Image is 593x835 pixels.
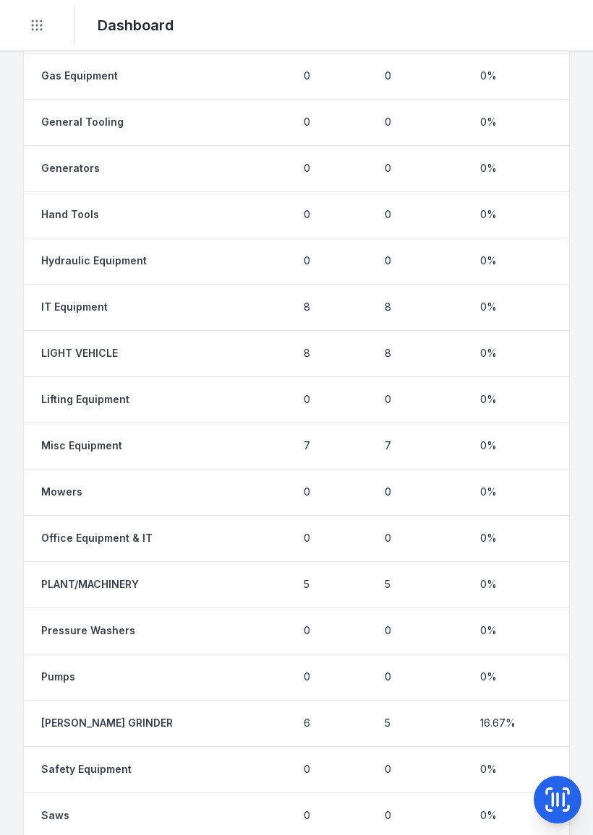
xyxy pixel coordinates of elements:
[385,254,391,268] span: 0
[304,115,310,129] span: 0
[480,254,497,268] span: 0 %
[304,808,310,823] span: 0
[480,762,497,776] span: 0 %
[41,531,153,545] a: Office Equipment & IT
[480,69,497,83] span: 0 %
[304,531,310,545] span: 0
[480,577,497,592] span: 0 %
[480,300,497,314] span: 0 %
[480,438,497,453] span: 0 %
[41,485,82,499] a: Mowers
[304,623,310,638] span: 0
[480,115,497,129] span: 0 %
[385,531,391,545] span: 0
[41,623,135,638] a: Pressure Washers
[41,69,118,83] a: Gas Equipment
[385,207,391,222] span: 0
[304,438,310,453] span: 7
[41,577,139,592] a: PLANT/MACHINERY
[385,577,391,592] span: 5
[480,161,497,176] span: 0 %
[41,808,69,823] a: Saws
[480,716,516,730] span: 16.67 %
[480,346,497,360] span: 0 %
[385,485,391,499] span: 0
[385,762,391,776] span: 0
[480,623,497,638] span: 0 %
[385,392,391,407] span: 0
[304,69,310,83] span: 0
[304,762,310,776] span: 0
[304,392,310,407] span: 0
[385,808,391,823] span: 0
[304,577,310,592] span: 5
[480,207,497,222] span: 0 %
[41,716,173,730] a: [PERSON_NAME] GRINDER
[41,346,118,360] a: LIGHT VEHICLE
[385,115,391,129] span: 0
[23,12,51,39] button: Toggle navigation
[304,207,310,222] span: 0
[304,346,310,360] span: 8
[41,161,100,176] a: Generators
[304,161,310,176] span: 0
[41,300,108,314] a: IT Equipment
[304,716,310,730] span: 6
[304,300,310,314] span: 8
[41,670,75,684] a: Pumps
[385,716,391,730] span: 5
[385,300,391,314] span: 8
[480,531,497,545] span: 0 %
[304,485,310,499] span: 0
[41,254,147,268] a: Hydraulic Equipment
[480,808,497,823] span: 0 %
[304,670,310,684] span: 0
[41,762,132,776] a: Safety Equipment
[304,254,310,268] span: 0
[480,485,497,499] span: 0 %
[385,161,391,176] span: 0
[41,392,129,407] a: Lifting Equipment
[385,670,391,684] span: 0
[385,69,391,83] span: 0
[98,15,174,35] h2: Dashboard
[480,392,497,407] span: 0 %
[41,207,99,222] a: Hand Tools
[385,346,391,360] span: 8
[385,623,391,638] span: 0
[385,438,391,453] span: 7
[41,115,124,129] a: General Tooling
[480,670,497,684] span: 0 %
[41,438,122,453] a: Misc Equipment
